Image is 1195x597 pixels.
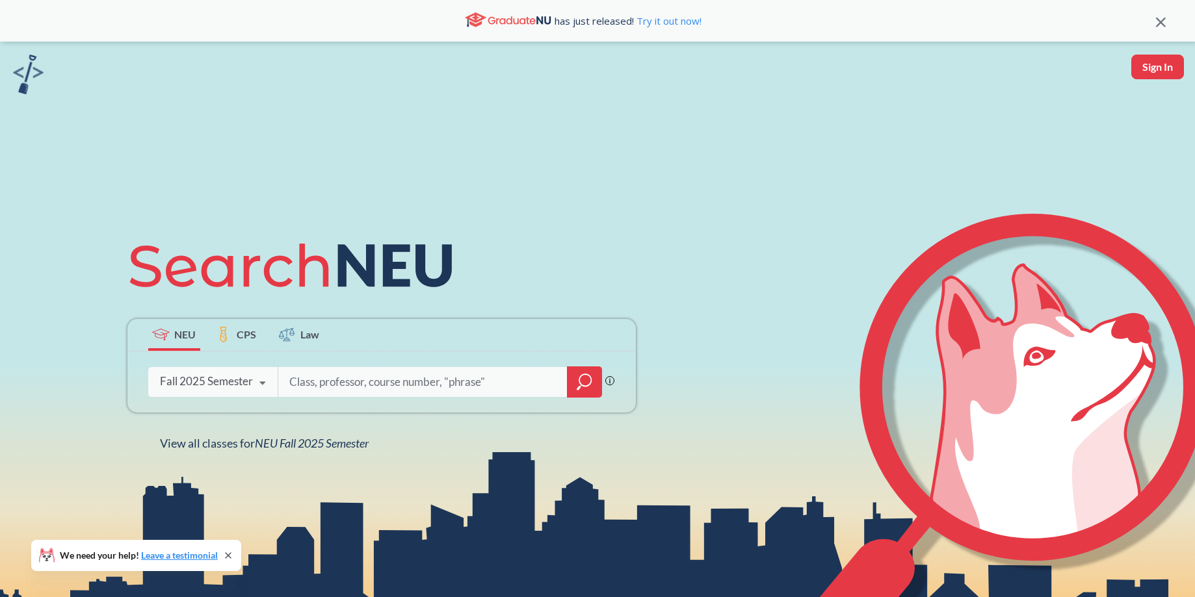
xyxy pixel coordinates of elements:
[300,327,319,342] span: Law
[255,436,369,450] span: NEU Fall 2025 Semester
[60,551,218,560] span: We need your help!
[160,436,369,450] span: View all classes for
[577,373,592,391] svg: magnifying glass
[634,14,702,27] a: Try it out now!
[141,550,218,561] a: Leave a testimonial
[237,327,256,342] span: CPS
[1131,55,1184,79] button: Sign In
[13,55,44,98] a: sandbox logo
[174,327,196,342] span: NEU
[160,374,253,388] div: Fall 2025 Semester
[567,366,602,398] div: magnifying glass
[13,55,44,94] img: sandbox logo
[555,14,702,28] span: has just released!
[288,368,558,396] input: Class, professor, course number, "phrase"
